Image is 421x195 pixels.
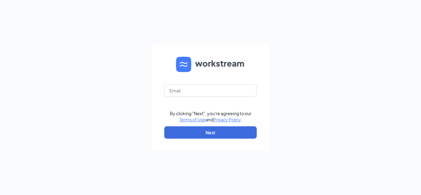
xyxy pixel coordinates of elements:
[164,126,257,139] button: Next
[213,117,241,122] a: Privacy Policy
[164,84,257,97] input: Email
[170,110,251,123] div: By clicking "Next", you're agreeing to our and .
[176,57,245,72] img: WS logo and Workstream text
[179,117,206,122] a: Terms of Use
